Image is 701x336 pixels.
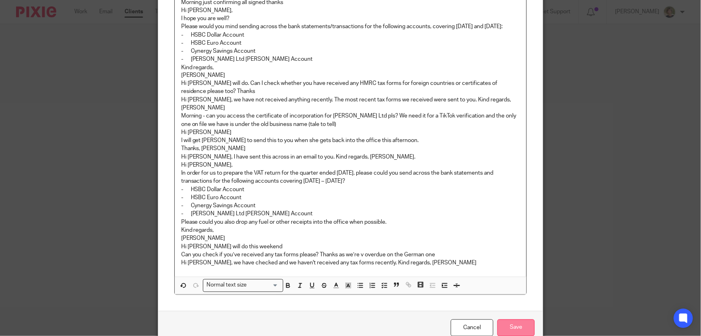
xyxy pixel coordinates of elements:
p: Morning - can you access the certificate of incorporation for [PERSON_NAME] Ltd pls? We need it f... [181,112,520,129]
p: Thanks, [PERSON_NAME] [181,145,520,153]
p: - HSBC Euro Account [181,39,520,47]
p: Hi [PERSON_NAME] will do. Can I check whether you have received any HMRC tax forms for foreign co... [181,80,520,96]
p: Kind regards, [181,227,520,235]
div: Search for option [203,279,283,292]
p: I hope you are well? [181,14,520,23]
p: In order for us to prepare the VAT return for the quarter ended [DATE], please could you send acr... [181,169,520,186]
p: Please could you also drop any fuel or other receipts into the office when possible. [181,219,520,227]
p: Hi [PERSON_NAME], we have checked and we haven't received any tax forms recently. Kind regards, [... [181,259,520,267]
p: [PERSON_NAME] [181,72,520,80]
p: Please would you mind sending across the bank statements/transactions for the following accounts,... [181,23,520,31]
span: Normal text size [205,281,249,290]
p: Hi [PERSON_NAME] [181,129,520,137]
p: - Cynergy Savings Account [181,202,520,210]
p: Hi [PERSON_NAME], we have not received anything recently. The most recent tax forms we received w... [181,96,520,113]
p: Can you check if you’ve received any tax forms please? Thanks as we’re v overdue on the German one [181,251,520,259]
p: [PERSON_NAME] [181,235,520,243]
p: - [PERSON_NAME] Ltd [PERSON_NAME] Account [181,210,520,218]
p: Kind regards, [181,64,520,72]
p: - Cynergy Savings Account [181,47,520,55]
p: Hi [PERSON_NAME], [181,161,520,169]
input: Search for option [249,281,278,290]
p: I will get [PERSON_NAME] to send this to you when she gets back into the office this afternoon. [181,137,520,145]
p: Hi [PERSON_NAME], I have sent this across in an email to you. Kind regards, [PERSON_NAME]. [181,153,520,161]
p: Hi [PERSON_NAME], [181,6,520,14]
p: - HSBC Dollar Account [181,186,520,194]
p: Hi [PERSON_NAME] will do this weekend [181,243,520,251]
p: - HSBC Dollar Account [181,31,520,39]
p: - [PERSON_NAME] Ltd [PERSON_NAME] Account [181,55,520,63]
p: - HSBC Euro Account [181,194,520,202]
